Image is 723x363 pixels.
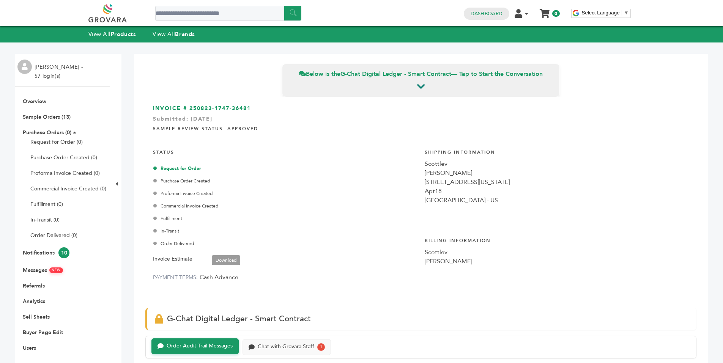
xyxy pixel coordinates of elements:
[167,343,233,349] div: Order Audit Trail Messages
[23,249,69,256] a: Notifications10
[49,267,63,273] span: NEW
[153,120,689,136] h4: Sample Review Status: Approved
[111,30,136,38] strong: Products
[299,70,543,78] span: Below is the — Tap to Start the Conversation
[30,216,60,223] a: In-Transit (0)
[155,190,417,197] div: Proforma Invoice Created
[23,267,63,274] a: MessagesNEW
[582,10,620,16] span: Select Language
[155,165,417,172] div: Request for Order
[425,159,689,168] div: Scottlev
[155,6,301,21] input: Search a product or brand...
[167,313,311,324] span: G-Chat Digital Ledger - Smart Contract
[155,240,417,247] div: Order Delivered
[540,7,549,15] a: My Cart
[23,113,71,121] a: Sample Orders (13)
[340,70,451,78] strong: G-Chat Digital Ledger - Smart Contract
[23,282,45,289] a: Referrals
[425,196,689,205] div: [GEOGRAPHIC_DATA] - US
[153,115,689,127] div: Submitted: [DATE]
[23,344,36,352] a: Users
[23,329,63,336] a: Buyer Page Edit
[425,168,689,178] div: [PERSON_NAME]
[317,343,325,351] div: 1
[153,143,417,159] h4: STATUS
[153,274,198,281] label: PAYMENT TERMS:
[30,201,63,208] a: Fulfillment (0)
[258,344,314,350] div: Chat with Grovara Staff
[425,257,689,266] div: [PERSON_NAME]
[153,105,689,112] h3: INVOICE # 250823-1747-36481
[552,10,559,17] span: 0
[153,255,192,264] label: Invoice Estimate
[23,98,46,105] a: Overview
[30,170,100,177] a: Proforma Invoice Created (0)
[155,178,417,184] div: Purchase Order Created
[200,273,238,281] span: Cash Advance
[582,10,629,16] a: Select Language​
[30,232,77,239] a: Order Delivered (0)
[212,255,240,265] a: Download
[58,247,69,258] span: 10
[153,30,195,38] a: View AllBrands
[624,10,629,16] span: ▼
[35,63,85,81] li: [PERSON_NAME] - 57 login(s)
[425,248,689,257] div: Scottlev
[471,10,502,17] a: Dashboard
[425,143,689,159] h4: Shipping Information
[23,298,45,305] a: Analytics
[155,215,417,222] div: Fulfillment
[425,178,689,187] div: [STREET_ADDRESS][US_STATE]
[17,60,32,74] img: profile.png
[155,228,417,234] div: In-Transit
[30,154,97,161] a: Purchase Order Created (0)
[30,185,106,192] a: Commercial Invoice Created (0)
[425,232,689,248] h4: Billing Information
[425,187,689,196] div: Apt18
[30,138,83,146] a: Request for Order (0)
[23,129,71,136] a: Purchase Orders (0)
[175,30,195,38] strong: Brands
[23,313,50,321] a: Sell Sheets
[155,203,417,209] div: Commercial Invoice Created
[88,30,136,38] a: View AllProducts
